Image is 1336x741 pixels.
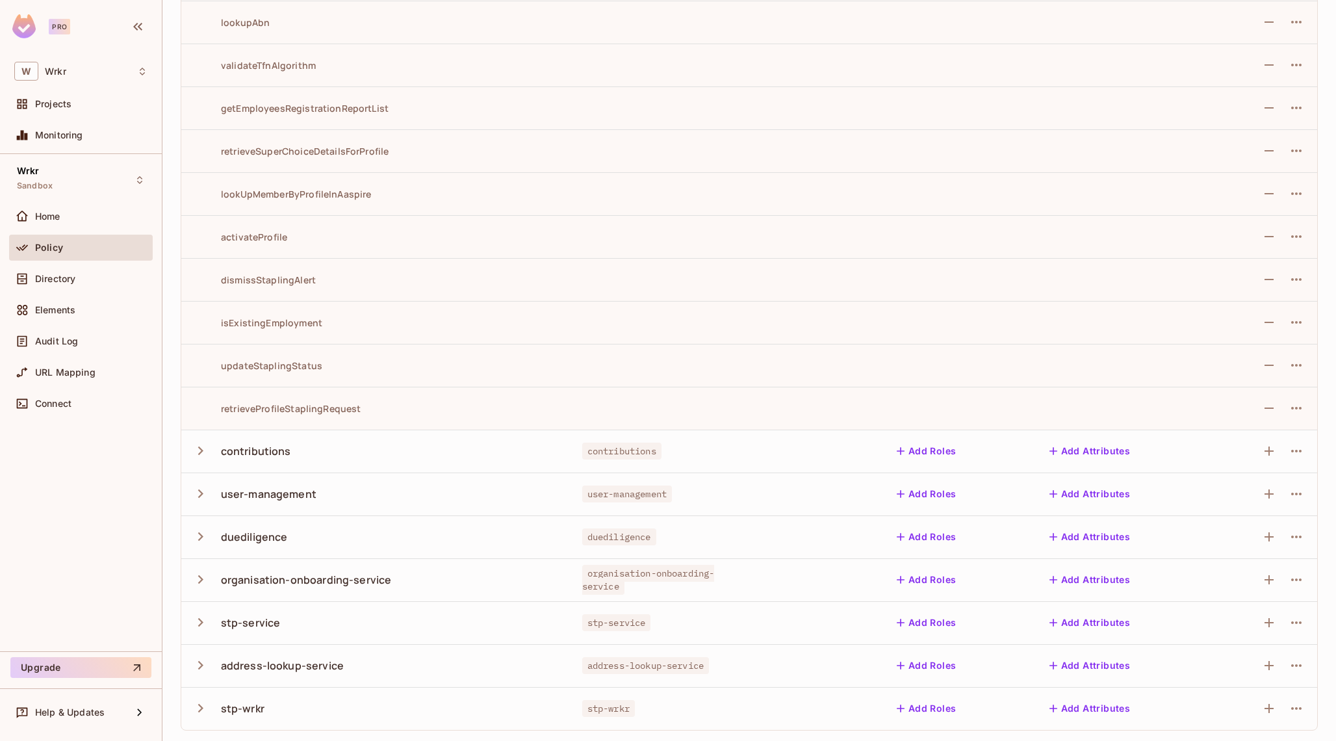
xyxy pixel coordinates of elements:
[12,14,36,38] img: SReyMgAAAABJRU5ErkJggg==
[892,698,962,719] button: Add Roles
[221,444,291,458] div: contributions
[49,19,70,34] div: Pro
[1044,655,1136,676] button: Add Attributes
[582,443,662,460] span: contributions
[582,565,715,595] span: organisation-onboarding-service
[892,441,962,461] button: Add Roles
[892,612,962,633] button: Add Roles
[582,700,635,717] span: stp-wrkr
[221,487,316,501] div: user-management
[221,616,281,630] div: stp-service
[35,336,78,346] span: Audit Log
[582,528,656,545] span: duediligence
[582,614,651,631] span: stp-service
[221,701,264,716] div: stp-wrkr
[45,66,66,77] span: Workspace: Wrkr
[192,145,389,157] div: retrieveSuperChoiceDetailsForProfile
[35,211,60,222] span: Home
[192,231,287,243] div: activateProfile
[35,305,75,315] span: Elements
[221,658,344,673] div: address-lookup-service
[192,402,361,415] div: retrieveProfileStaplingRequest
[1044,526,1136,547] button: Add Attributes
[1044,441,1136,461] button: Add Attributes
[35,242,63,253] span: Policy
[192,102,389,114] div: getEmployeesRegistrationReportList
[1044,612,1136,633] button: Add Attributes
[1044,484,1136,504] button: Add Attributes
[582,486,672,502] span: user-management
[221,530,288,544] div: duediligence
[35,99,71,109] span: Projects
[892,526,962,547] button: Add Roles
[192,274,316,286] div: dismissStaplingAlert
[35,130,83,140] span: Monitoring
[582,657,709,674] span: address-lookup-service
[14,62,38,81] span: W
[17,181,53,191] span: Sandbox
[892,655,962,676] button: Add Roles
[1044,698,1136,719] button: Add Attributes
[192,16,270,29] div: lookupAbn
[10,657,151,678] button: Upgrade
[892,569,962,590] button: Add Roles
[192,59,316,71] div: validateTfnAlgorithm
[1044,569,1136,590] button: Add Attributes
[17,166,40,176] span: Wrkr
[35,274,75,284] span: Directory
[35,707,105,718] span: Help & Updates
[221,573,392,587] div: organisation-onboarding-service
[35,367,96,378] span: URL Mapping
[35,398,71,409] span: Connect
[192,317,322,329] div: isExistingEmployment
[192,359,322,372] div: updateStaplingStatus
[892,484,962,504] button: Add Roles
[192,188,372,200] div: lookUpMemberByProfileInAaspire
